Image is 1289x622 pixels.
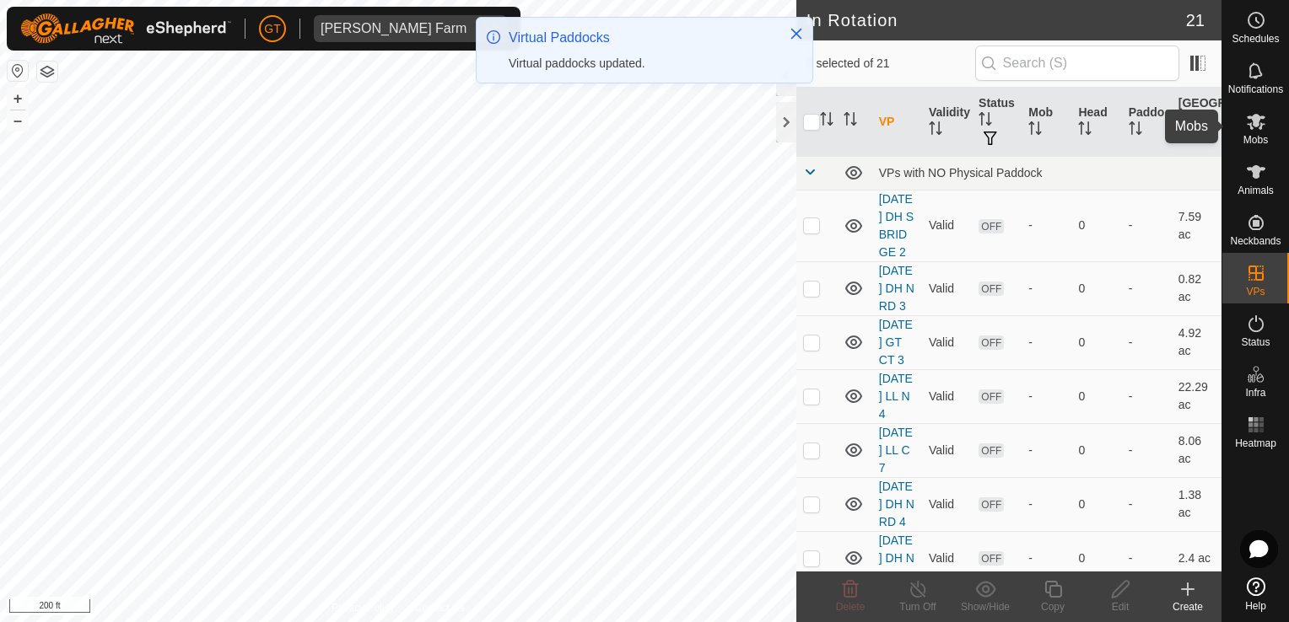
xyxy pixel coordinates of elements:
td: Valid [922,315,972,369]
td: 0 [1071,423,1121,477]
div: [PERSON_NAME] Farm [321,22,467,35]
div: - [1028,442,1065,459]
button: Reset Map [8,61,28,81]
td: - [1122,261,1172,315]
div: Virtual Paddocks [509,28,772,48]
a: [DATE] DH S BRIDGE 2 [879,192,914,259]
div: VPs with NO Physical Paddock [879,166,1215,180]
img: Gallagher Logo [20,13,231,44]
th: Mob [1022,88,1071,157]
p-sorticon: Activate to sort [1028,124,1042,137]
div: - [1028,496,1065,513]
td: 0 [1071,190,1121,261]
th: [GEOGRAPHIC_DATA] Area [1172,88,1222,157]
th: Validity [922,88,972,157]
td: 0 [1071,477,1121,531]
span: OFF [979,551,1004,566]
td: 0 [1071,531,1121,585]
button: + [8,88,28,109]
td: Valid [922,261,972,315]
td: 1.38 ac [1172,477,1222,531]
td: 2.4 ac [1172,531,1222,585]
div: Edit [1087,599,1154,614]
th: Head [1071,88,1121,157]
a: [DATE] DH N RD 3 [879,264,914,313]
span: Thoren Farm [314,15,473,42]
span: Neckbands [1230,236,1281,246]
span: Heatmap [1235,438,1276,448]
p-sorticon: Activate to sort [929,124,942,137]
div: Show/Hide [952,599,1019,614]
h2: In Rotation [806,10,1186,30]
p-sorticon: Activate to sort [1129,124,1142,137]
span: OFF [979,389,1004,404]
td: 0 [1071,369,1121,423]
p-sorticon: Activate to sort [1178,132,1192,146]
td: - [1122,531,1172,585]
p-sorticon: Activate to sort [1078,124,1092,137]
button: – [8,110,28,131]
td: - [1122,369,1172,423]
td: Valid [922,369,972,423]
a: [DATE] LL N 4 [879,372,913,421]
span: OFF [979,282,1004,296]
span: Mobs [1243,135,1268,145]
div: Copy [1019,599,1087,614]
th: VP [872,88,922,157]
td: 0 [1071,261,1121,315]
a: Help [1222,571,1289,618]
td: Valid [922,190,972,261]
span: Help [1245,601,1266,611]
div: - [1028,388,1065,405]
input: Search (S) [975,46,1179,81]
td: Valid [922,423,972,477]
span: Schedules [1232,34,1279,44]
th: Paddock [1122,88,1172,157]
span: OFF [979,335,1004,350]
a: [DATE] LL C 7 [879,426,913,475]
div: - [1028,334,1065,351]
span: OFF [979,497,1004,512]
span: Delete [836,601,866,613]
span: OFF [979,219,1004,233]
span: Notifications [1228,84,1283,94]
div: Turn Off [884,599,952,614]
span: Status [1241,337,1270,347]
td: 7.59 ac [1172,190,1222,261]
td: 0.82 ac [1172,261,1222,315]
td: Valid [922,531,972,585]
td: 4.92 ac [1172,315,1222,369]
a: Privacy Policy [332,600,395,615]
td: Valid [922,477,972,531]
td: 22.29 ac [1172,369,1222,423]
div: - [1028,280,1065,298]
a: [DATE] DH N RD 6 [879,534,914,582]
td: - [1122,315,1172,369]
span: Animals [1238,185,1274,196]
span: OFF [979,443,1004,458]
span: 21 [1186,8,1205,33]
div: Virtual paddocks updated. [509,55,772,72]
a: [DATE] GT CT 3 [879,318,913,367]
span: VPs [1246,287,1265,297]
div: - [1028,550,1065,567]
td: - [1122,190,1172,261]
div: - [1028,217,1065,234]
p-sorticon: Activate to sort [979,115,992,128]
a: Contact Us [415,600,465,615]
p-sorticon: Activate to sort [820,115,833,128]
td: 8.06 ac [1172,423,1222,477]
div: dropdown trigger [473,15,507,42]
td: 0 [1071,315,1121,369]
button: Map Layers [37,62,57,82]
th: Status [972,88,1022,157]
span: GT [264,20,280,38]
div: Create [1154,599,1222,614]
td: - [1122,477,1172,531]
span: Infra [1245,388,1265,398]
span: 0 selected of 21 [806,55,975,72]
td: - [1122,423,1172,477]
a: [DATE] DH N RD 4 [879,480,914,528]
p-sorticon: Activate to sort [844,115,857,128]
button: Close [785,22,808,46]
